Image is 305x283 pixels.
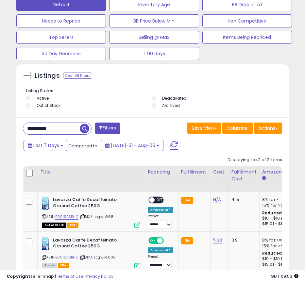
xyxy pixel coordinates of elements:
span: Compared to: [68,143,98,149]
strong: Copyright [7,273,30,279]
div: Repricing [148,169,176,175]
button: Filters [95,123,120,134]
span: OFF [155,197,165,203]
div: 4.15 [231,197,254,203]
span: [DATE]-31 - Aug-06 [111,142,155,149]
img: 41PlOkqhYbL._SL40_.jpg [42,197,51,210]
div: ASIN: [42,237,140,268]
small: FBA [181,197,193,204]
button: > 90 days [109,47,199,60]
b: Reduced Prof. Rng. [262,250,305,256]
span: ON [149,238,157,243]
div: Cost [213,169,226,175]
button: Selling @ Max [109,31,199,44]
button: BB Price Below Min [109,14,199,27]
a: Privacy Policy [85,273,113,279]
p: Listing States: [26,88,280,94]
label: Deactivated [162,95,187,101]
span: Last 7 Days [33,142,59,149]
button: Top Sellers [16,31,106,44]
div: Displaying 1 to 2 of 2 items [228,157,282,163]
button: Save View [187,123,221,134]
button: Actions [254,123,282,134]
a: N/A [213,196,221,203]
label: Active [37,95,49,101]
span: 2025-08-14 09:53 GMT [271,273,298,279]
div: Amazon AI * [148,247,173,253]
button: Last 7 Days [24,140,67,151]
div: Preset: [148,255,173,269]
button: [DATE]-31 - Aug-06 [101,140,163,151]
button: Non Competitive [202,14,292,27]
span: Columns [227,125,247,131]
span: All listings currently available for purchase on Amazon [42,263,57,268]
b: Lavazza Caffe Decaffeinato Ground Coffee 250G [53,197,132,210]
div: Fulfillment Cost [231,169,257,182]
div: seller snap | | [7,274,113,280]
a: B00I9A3BHC [55,214,78,220]
span: All listings that are currently out of stock and unavailable for purchase on Amazon [42,223,66,228]
a: Terms of Use [56,273,84,279]
div: ASIN: [42,197,140,227]
div: Preset: [148,214,173,229]
img: 41PlOkqhYbL._SL40_.jpg [42,237,51,250]
div: Amazon AI * [148,207,173,213]
span: | SKU: scgwb668 [79,214,114,219]
a: B00I9A3BHC [55,255,78,260]
div: 3.9 [231,237,254,243]
button: Columns [222,123,253,134]
span: FBA [58,263,69,268]
button: Needs to Reprice [16,14,106,27]
div: Clear All Filters [63,73,92,79]
small: Amazon Fees. [262,175,266,181]
b: Reduced Prof. Rng. [262,210,305,216]
label: Out of Stock [37,103,60,108]
span: | SKU: scgwbs668 [79,255,116,260]
h5: Listings [35,71,60,80]
small: FBA [181,237,193,244]
div: Title [40,169,142,175]
a: 5.28 [213,237,222,243]
span: FBA [67,223,78,228]
b: Lavazza Caffe Decaffeinato Ground Coffee 250G [53,237,132,251]
span: OFF [163,238,173,243]
button: Items Being Repriced [202,31,292,44]
div: Fulfillment [181,169,208,175]
button: 30 Day Decrease [16,47,106,60]
label: Archived [162,103,180,108]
